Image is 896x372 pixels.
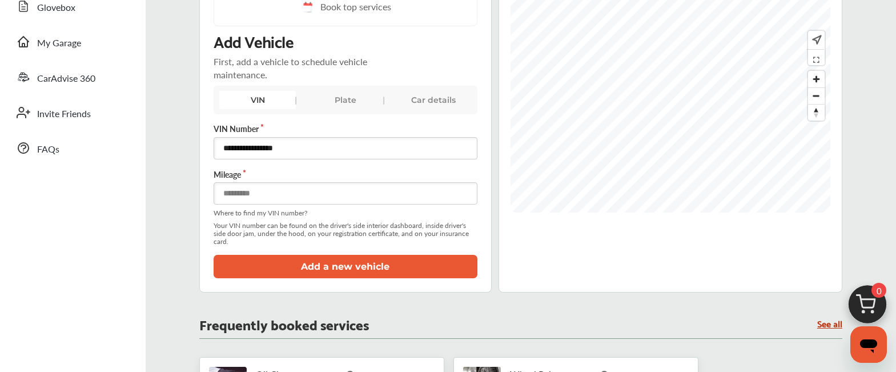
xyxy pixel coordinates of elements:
p: Frequently booked services [199,318,369,329]
button: Add a new vehicle [214,255,477,278]
p: First, add a vehicle to schedule vehicle maintenance. [214,55,398,81]
div: Car details [395,91,472,109]
span: Reset bearing to north [808,105,825,121]
span: Where to find my VIN number? [214,209,477,217]
a: My Garage [10,27,134,57]
a: FAQs [10,133,134,163]
a: Invite Friends [10,98,134,127]
iframe: Button to launch messaging window [850,326,887,363]
div: Plate [307,91,384,109]
span: My Garage [37,36,81,51]
span: FAQs [37,142,59,157]
span: 0 [871,283,886,298]
img: recenter.ce011a49.svg [810,34,822,46]
span: Your VIN number can be found on the driver's side interior dashboard, inside driver's side door j... [214,222,477,246]
a: CarAdvise 360 [10,62,134,92]
label: Mileage [214,169,477,180]
a: See all [817,318,842,328]
span: Glovebox [37,1,75,15]
button: Zoom out [808,87,825,104]
p: Add Vehicle [214,31,293,50]
span: Zoom out [808,88,825,104]
img: cart_icon.3d0951e8.svg [840,280,895,335]
label: VIN Number [214,123,477,134]
button: Zoom in [808,71,825,87]
span: Invite Friends [37,107,91,122]
div: VIN [219,91,296,109]
button: Reset bearing to north [808,104,825,121]
span: CarAdvise 360 [37,71,95,86]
